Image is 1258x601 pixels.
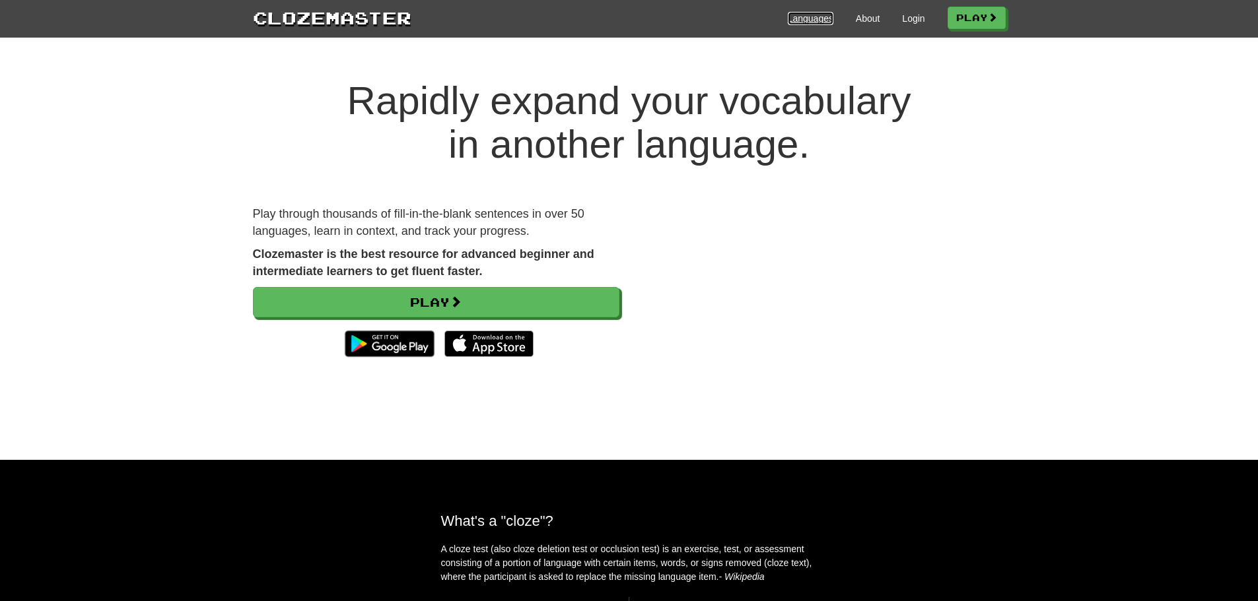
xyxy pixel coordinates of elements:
a: Play [253,287,619,317]
em: - Wikipedia [719,571,765,582]
a: Clozemaster [253,5,411,30]
p: Play through thousands of fill-in-the-blank sentences in over 50 languages, learn in context, and... [253,206,619,239]
a: Languages [788,12,833,25]
p: A cloze test (also cloze deletion test or occlusion test) is an exercise, test, or assessment con... [441,542,818,584]
img: Get it on Google Play [338,324,440,364]
a: Login [902,12,925,25]
img: Download_on_the_App_Store_Badge_US-UK_135x40-25178aeef6eb6b83b96f5f2d004eda3bffbb37122de64afbaef7... [444,331,534,357]
h2: What's a "cloze"? [441,513,818,529]
a: Play [948,7,1006,29]
strong: Clozemaster is the best resource for advanced beginner and intermediate learners to get fluent fa... [253,247,594,278]
a: About [856,12,880,25]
